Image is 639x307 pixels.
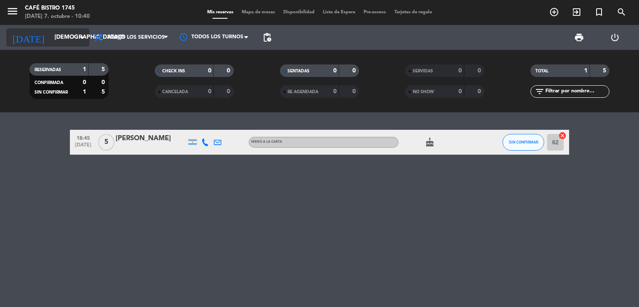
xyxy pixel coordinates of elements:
i: add_circle_outline [549,7,559,17]
strong: 0 [478,89,483,94]
strong: 0 [333,89,337,94]
div: Café Bistro 1745 [25,4,90,12]
i: power_settings_new [610,32,620,42]
strong: 1 [584,68,587,74]
strong: 5 [102,89,106,95]
span: CONFIRMADA [35,81,63,85]
i: turned_in_not [594,7,604,17]
span: SIN CONFIRMAR [509,140,538,144]
span: SERVIDAS [413,69,433,73]
span: pending_actions [262,32,272,42]
strong: 5 [603,68,608,74]
strong: 0 [478,68,483,74]
button: menu [6,5,19,20]
strong: 0 [227,89,232,94]
i: cake [425,137,435,147]
span: CHECK INS [162,69,185,73]
span: RE AGENDADA [287,90,318,94]
strong: 0 [83,79,86,85]
span: Mapa de mesas [238,10,279,15]
i: [DATE] [6,28,50,47]
span: SIN CONFIRMAR [35,90,68,94]
span: print [574,32,584,42]
span: 18:45 [73,133,94,142]
div: [DATE] 7. octubre - 10:40 [25,12,90,21]
strong: 0 [333,68,337,74]
i: arrow_drop_down [77,32,87,42]
span: CANCELADA [162,90,188,94]
div: LOG OUT [597,25,633,50]
span: RESERVADAS [35,68,61,72]
span: 5 [98,134,114,151]
div: [PERSON_NAME] [116,133,186,144]
span: Mis reservas [203,10,238,15]
span: Pre-acceso [359,10,390,15]
strong: 0 [458,68,462,74]
strong: 1 [83,89,86,95]
span: Tarjetas de regalo [390,10,436,15]
button: SIN CONFIRMAR [503,134,544,151]
i: filter_list [535,87,545,97]
input: Filtrar por nombre... [545,87,609,96]
strong: 0 [208,68,211,74]
span: Lista de Espera [319,10,359,15]
i: exit_to_app [572,7,582,17]
span: Disponibilidad [279,10,319,15]
strong: 1 [83,67,86,72]
span: MENÚ A LA CARTA [251,140,282,144]
i: menu [6,5,19,17]
strong: 0 [227,68,232,74]
strong: 0 [102,79,106,85]
span: TOTAL [535,69,548,73]
i: cancel [558,131,567,140]
span: NO SHOW [413,90,434,94]
strong: 0 [208,89,211,94]
i: search [617,7,627,17]
strong: 0 [458,89,462,94]
strong: 0 [352,89,357,94]
strong: 0 [352,68,357,74]
span: Todos los servicios [107,35,165,40]
span: [DATE] [73,142,94,152]
strong: 5 [102,67,106,72]
span: SENTADAS [287,69,310,73]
